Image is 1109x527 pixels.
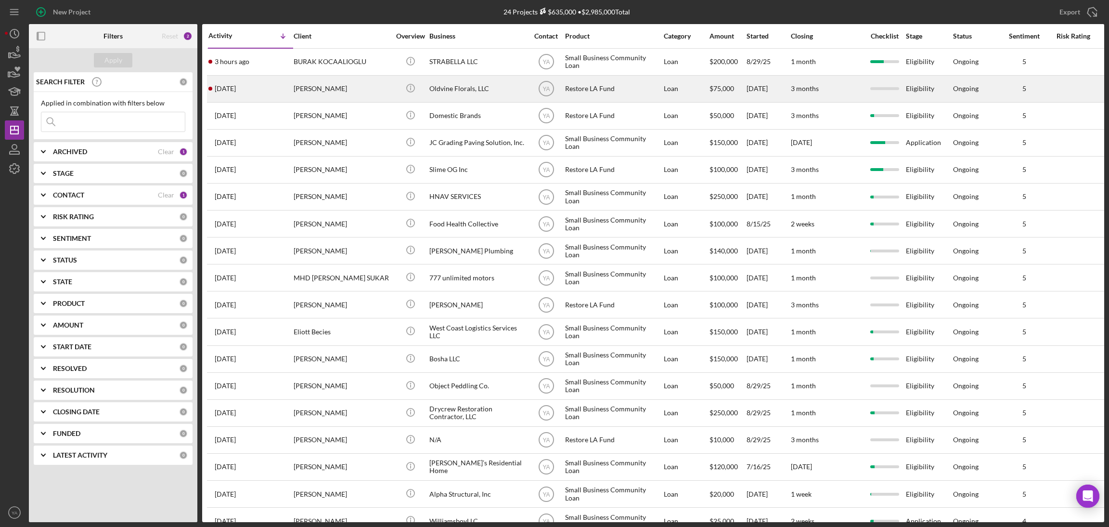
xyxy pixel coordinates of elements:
[53,278,72,286] b: STATE
[791,301,819,309] time: 3 months
[565,184,661,210] div: Small Business Community Loan
[215,409,236,417] time: 2025-08-29 21:41
[542,329,550,336] text: YA
[791,111,819,119] time: 3 months
[294,76,390,102] div: [PERSON_NAME]
[179,299,188,308] div: 0
[565,454,661,480] div: Small Business Community Loan
[215,85,236,92] time: 2025-09-11 18:41
[1076,485,1099,508] div: Open Intercom Messenger
[53,321,83,329] b: AMOUNT
[747,319,790,344] div: [DATE]
[747,76,790,102] div: [DATE]
[429,346,526,372] div: Bosha LLC
[906,238,952,263] div: Eligibility
[294,49,390,75] div: BURAK KOCAALIOGLU
[542,356,550,363] text: YA
[179,212,188,221] div: 0
[791,517,814,525] time: 2 weeks
[709,517,734,525] span: $25,000
[906,157,952,183] div: Eligibility
[565,103,661,129] div: Restore LA Fund
[294,184,390,210] div: [PERSON_NAME]
[215,247,236,255] time: 2025-09-08 13:30
[791,84,819,92] time: 3 months
[1000,301,1048,309] div: 5
[179,386,188,395] div: 0
[294,103,390,129] div: [PERSON_NAME]
[1049,32,1097,40] div: Risk Rating
[664,265,709,290] div: Loan
[179,408,188,416] div: 0
[664,481,709,507] div: Loan
[864,32,905,40] div: Checklist
[53,213,94,221] b: RISK RATING
[542,167,550,173] text: YA
[906,319,952,344] div: Eligibility
[664,454,709,480] div: Loan
[53,365,87,372] b: RESOLVED
[565,427,661,453] div: Restore LA Fund
[294,238,390,263] div: [PERSON_NAME]
[542,248,550,254] text: YA
[1000,247,1048,255] div: 5
[429,400,526,426] div: Drycrew Restoration Contractor, LLC
[747,157,790,183] div: [DATE]
[294,211,390,237] div: [PERSON_NAME]
[1000,517,1048,525] div: 4
[429,103,526,129] div: Domestic Brands
[542,437,550,444] text: YA
[53,343,91,351] b: START DATE
[53,451,107,459] b: LATEST ACTIVITY
[565,49,661,75] div: Small Business Community Loan
[215,382,236,390] time: 2025-08-29 22:02
[542,221,550,227] text: YA
[215,112,236,119] time: 2025-09-11 18:39
[542,59,550,66] text: YA
[906,32,952,40] div: Stage
[294,32,390,40] div: Client
[709,355,738,363] span: $150,000
[429,130,526,156] div: JC Grading Paving Solution, Inc.
[709,111,734,119] span: $50,000
[429,32,526,40] div: Business
[664,427,709,453] div: Loan
[747,130,790,156] div: [DATE]
[1000,382,1048,390] div: 5
[503,8,630,16] div: 24 Projects • $2,985,000 Total
[215,490,236,498] time: 2025-08-27 13:08
[1000,328,1048,336] div: 5
[429,76,526,102] div: Oldvine Florals, LLC
[791,220,814,228] time: 2 weeks
[429,238,526,263] div: [PERSON_NAME] Plumbing
[429,454,526,480] div: [PERSON_NAME]’s Residential Home
[953,463,979,471] div: Ongoing
[294,481,390,507] div: [PERSON_NAME]
[953,32,999,40] div: Status
[1000,58,1048,66] div: 5
[664,292,709,317] div: Loan
[709,328,738,336] span: $150,000
[429,157,526,183] div: Slime OG Inc
[179,147,188,156] div: 1
[664,400,709,426] div: Loan
[906,427,952,453] div: Eligibility
[709,301,738,309] span: $100,000
[791,408,816,417] time: 1 month
[53,148,87,156] b: ARCHIVED
[429,184,526,210] div: HNAV SERVICES
[906,373,952,399] div: Eligibility
[179,191,188,199] div: 1
[294,157,390,183] div: [PERSON_NAME]
[709,274,738,282] span: $100,000
[565,346,661,372] div: Small Business Community Loan
[906,76,952,102] div: Eligibility
[53,2,90,22] div: New Project
[1000,32,1048,40] div: Sentiment
[906,481,952,507] div: Eligibility
[179,256,188,264] div: 0
[158,148,174,156] div: Clear
[791,490,812,498] time: 1 week
[664,373,709,399] div: Loan
[906,184,952,210] div: Eligibility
